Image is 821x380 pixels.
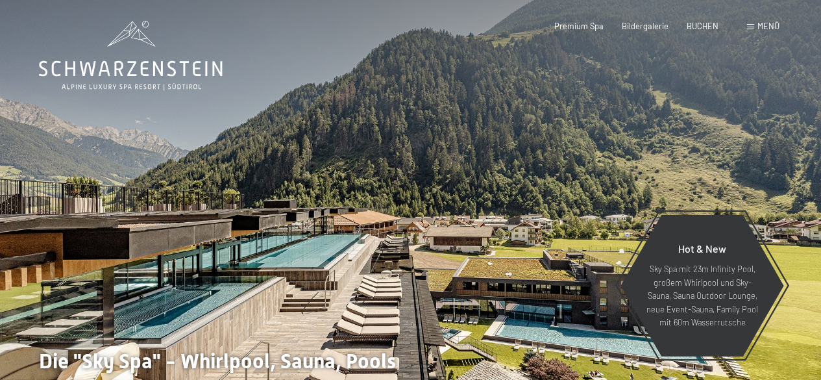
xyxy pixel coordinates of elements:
[554,21,604,31] a: Premium Spa
[622,21,668,31] a: Bildergalerie
[687,21,718,31] a: BUCHEN
[646,262,759,329] p: Sky Spa mit 23m Infinity Pool, großem Whirlpool und Sky-Sauna, Sauna Outdoor Lounge, neue Event-S...
[620,214,785,357] a: Hot & New Sky Spa mit 23m Infinity Pool, großem Whirlpool und Sky-Sauna, Sauna Outdoor Lounge, ne...
[757,21,779,31] span: Menü
[678,242,726,255] span: Hot & New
